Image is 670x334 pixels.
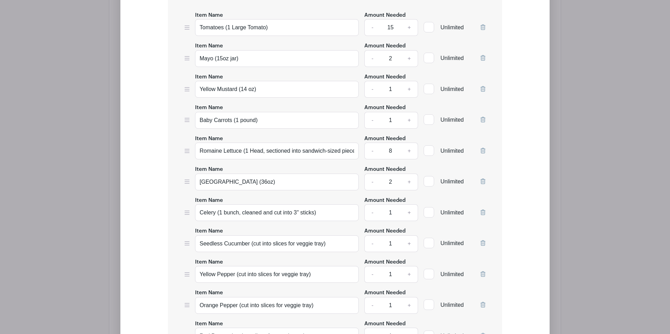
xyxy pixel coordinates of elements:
span: Unlimited [440,240,464,246]
a: + [401,204,418,221]
span: Unlimited [440,271,464,277]
label: Amount Needed [364,135,405,143]
a: + [401,19,418,36]
label: Amount Needed [364,258,405,266]
input: e.g. Snacks or Check-in Attendees [195,50,359,67]
label: Amount Needed [364,73,405,81]
a: - [364,297,380,314]
label: Item Name [195,135,223,143]
a: + [401,112,418,129]
span: Unlimited [440,86,464,92]
a: - [364,143,380,159]
label: Amount Needed [364,227,405,235]
input: e.g. Snacks or Check-in Attendees [195,297,359,314]
label: Item Name [195,258,223,266]
a: - [364,81,380,98]
input: e.g. Snacks or Check-in Attendees [195,266,359,283]
span: Unlimited [440,210,464,215]
input: e.g. Snacks or Check-in Attendees [195,19,359,36]
input: e.g. Snacks or Check-in Attendees [195,112,359,129]
label: Item Name [195,227,223,235]
label: Amount Needed [364,289,405,297]
input: e.g. Snacks or Check-in Attendees [195,81,359,98]
input: e.g. Snacks or Check-in Attendees [195,235,359,252]
a: - [364,19,380,36]
span: Unlimited [440,55,464,61]
input: e.g. Snacks or Check-in Attendees [195,174,359,190]
a: - [364,235,380,252]
label: Item Name [195,166,223,174]
a: + [401,174,418,190]
a: - [364,204,380,221]
span: Unlimited [440,117,464,123]
label: Amount Needed [364,42,405,50]
label: Item Name [195,320,223,328]
a: - [364,50,380,67]
label: Item Name [195,104,223,112]
a: - [364,112,380,129]
label: Item Name [195,197,223,205]
label: Amount Needed [364,197,405,205]
label: Amount Needed [364,166,405,174]
span: Unlimited [440,24,464,30]
label: Item Name [195,42,223,50]
label: Amount Needed [364,320,405,328]
label: Item Name [195,12,223,20]
a: + [401,50,418,67]
label: Item Name [195,289,223,297]
span: Unlimited [440,302,464,308]
a: + [401,266,418,283]
label: Amount Needed [364,104,405,112]
span: Unlimited [440,179,464,184]
label: Amount Needed [364,12,405,20]
input: e.g. Snacks or Check-in Attendees [195,204,359,221]
a: + [401,81,418,98]
a: + [401,143,418,159]
label: Item Name [195,73,223,81]
span: Unlimited [440,148,464,154]
a: - [364,174,380,190]
input: e.g. Snacks or Check-in Attendees [195,143,359,159]
a: + [401,235,418,252]
a: + [401,297,418,314]
a: - [364,266,380,283]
